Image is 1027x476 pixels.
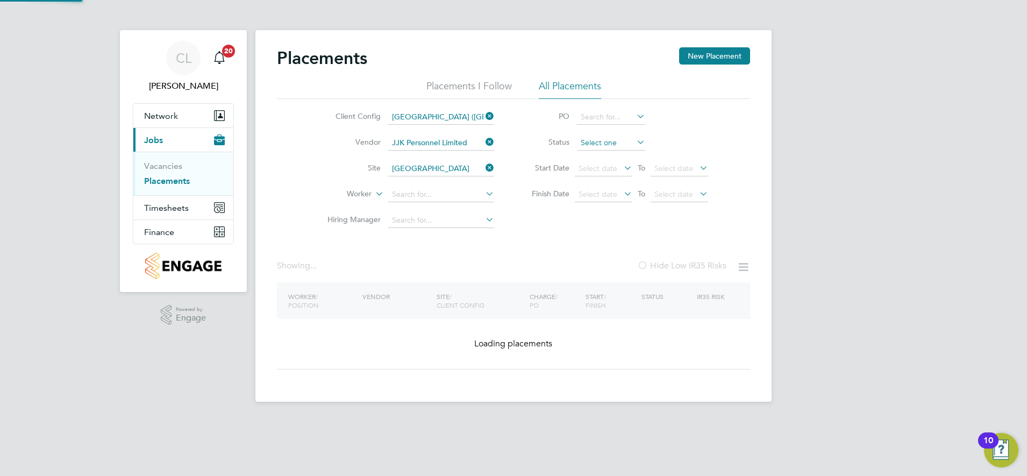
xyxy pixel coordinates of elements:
button: Network [133,104,233,127]
span: Select date [579,164,617,173]
button: Finance [133,220,233,244]
img: countryside-properties-logo-retina.png [145,253,221,279]
li: Placements I Follow [426,80,512,99]
span: Timesheets [144,203,189,213]
input: Search for... [388,161,494,176]
label: Site [319,163,381,173]
span: 20 [222,45,235,58]
span: Select date [579,189,617,199]
a: Vacancies [144,161,182,171]
input: Search for... [388,187,494,202]
label: Status [521,137,569,147]
span: Network [144,111,178,121]
span: Select date [654,189,693,199]
a: Placements [144,176,190,186]
label: Hiring Manager [319,215,381,224]
input: Search for... [388,110,494,125]
div: Jobs [133,152,233,195]
nav: Main navigation [120,30,247,292]
span: ... [310,260,317,271]
span: Select date [654,164,693,173]
li: All Placements [539,80,601,99]
label: Hide Low IR35 Risks [637,260,726,271]
label: Vendor [319,137,381,147]
input: Search for... [388,213,494,228]
button: Open Resource Center, 10 new notifications [984,433,1018,467]
label: Client Config [319,111,381,121]
a: 20 [209,41,230,75]
span: Finance [144,227,174,237]
span: To [634,187,648,201]
h2: Placements [277,47,367,69]
div: Showing [277,260,319,272]
label: PO [521,111,569,121]
a: Go to home page [133,253,234,279]
input: Search for... [577,110,645,125]
span: Engage [176,314,206,323]
span: Jobs [144,135,163,145]
a: Powered byEngage [161,305,206,325]
button: Jobs [133,128,233,152]
div: 10 [983,441,993,454]
input: Select one [577,136,645,151]
span: To [634,161,648,175]
span: Chay Lee-Wo [133,80,234,93]
label: Start Date [521,163,569,173]
label: Finish Date [521,189,569,198]
a: CL[PERSON_NAME] [133,41,234,93]
span: CL [176,51,191,65]
input: Search for... [388,136,494,151]
button: Timesheets [133,196,233,219]
button: New Placement [679,47,750,65]
span: Powered by [176,305,206,314]
label: Worker [310,189,372,200]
